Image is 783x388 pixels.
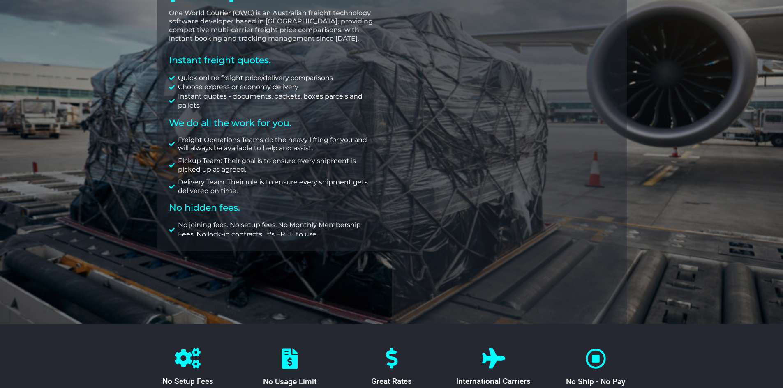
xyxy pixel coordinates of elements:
span: No Ship - No Pay [566,377,625,386]
span: Great Rates [371,377,412,386]
span: Pickup Team: Their goal is to ensure every shipment is picked up as agreed. [176,157,379,174]
span: Instant quotes - documents, packets, boxes parcels and pallets [176,92,379,110]
p: One World Courier (OWC) is an Australian freight technology software developer based in [GEOGRAPH... [169,9,379,43]
h2: No hidden fees. [169,203,379,212]
span: No Setup Fees [162,377,213,386]
span: Freight Operations Teams do the heavy lifting for you and will always be available to help and as... [176,136,379,153]
h2: Instant freight quotes. [169,55,379,65]
span: No Usage Limit [263,377,316,386]
span: No joining fees. No setup fees. No Monthly Membership Fees. No lock-in contracts. It's FREE to use. [176,220,379,239]
span: International Carriers [456,377,531,386]
h2: We do all the work for you. [169,119,379,128]
span: Choose express or economy delivery [176,83,298,92]
span: Delivery Team. Their role is to ensure every shipment gets delivered on time. [176,178,379,195]
span: Quick online freight price/delivery comparisons [176,73,333,83]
